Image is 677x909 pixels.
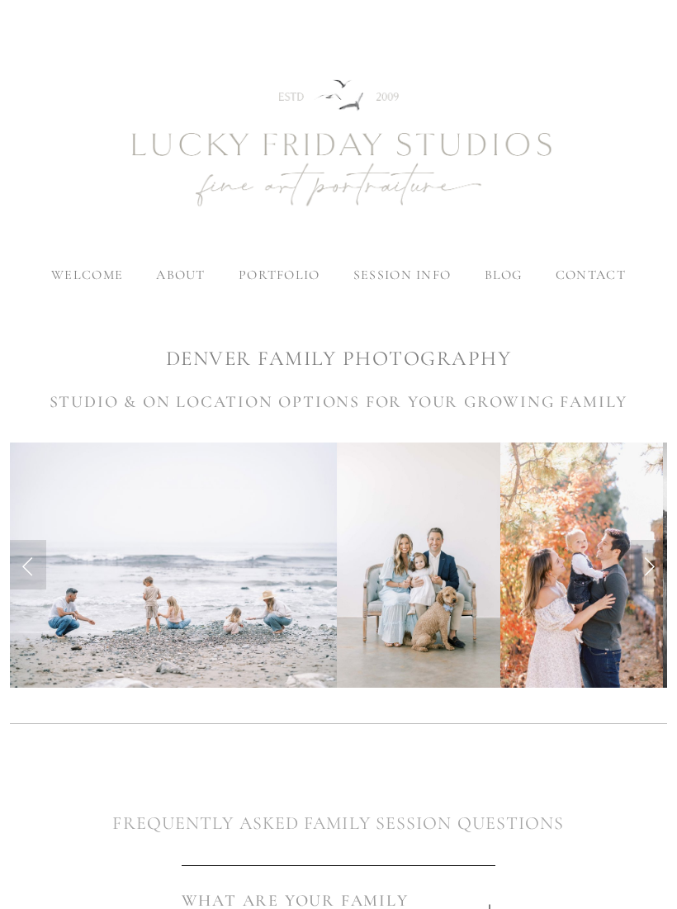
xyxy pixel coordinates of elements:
[353,267,451,283] label: session info
[41,21,636,268] img: Newborn Photography Denver | Lucky Friday Studios
[556,267,626,283] a: contact
[10,443,336,688] img: outdoor-family-session.jpg
[239,267,320,283] label: portfolio
[10,540,46,589] a: Previous Slide
[631,540,667,589] a: Next Slide
[51,267,123,283] a: welcome
[156,267,205,283] label: about
[485,267,523,283] a: blog
[10,390,666,414] h3: STUDIO & ON LOCATION OPTIONS FOR YOUR GROWING FAMILY
[337,443,500,688] img: family-portrait-with-baby-and-dog.jpg
[10,810,666,837] h2: FREQUENTLY ASKED FAMILY SESSION QUESTIONS
[10,344,666,373] h1: DENVER FAMILY PHOTOGRAPHY
[500,443,664,688] img: favorite-family-photographer.jpg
